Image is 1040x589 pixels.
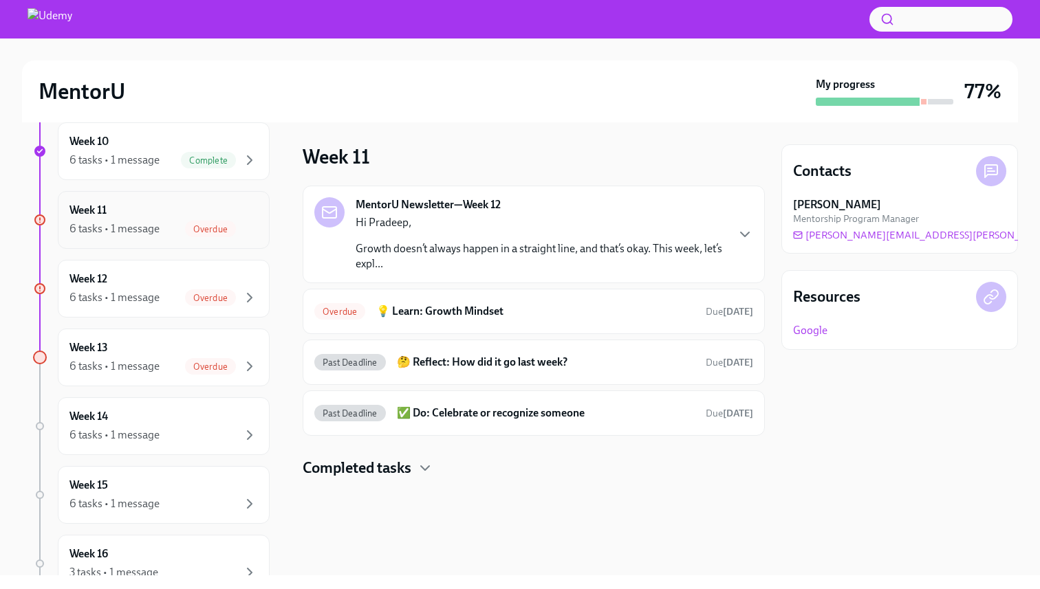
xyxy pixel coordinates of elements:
[303,458,765,478] div: Completed tasks
[69,359,160,374] div: 6 tasks • 1 message
[69,203,107,218] h6: Week 11
[356,241,726,271] p: Growth doesn’t always happen in a straight line, and that’s okay. This week, let’s expl...
[33,397,270,455] a: Week 146 tasks • 1 message
[69,290,160,305] div: 6 tasks • 1 message
[69,153,160,168] div: 6 tasks • 1 message
[793,212,919,225] span: Mentorship Program Manager
[706,357,753,368] span: Due
[69,221,160,236] div: 6 tasks • 1 message
[181,155,236,166] span: Complete
[69,427,160,443] div: 6 tasks • 1 message
[69,409,108,424] h6: Week 14
[314,307,365,317] span: Overdue
[33,329,270,386] a: Week 136 tasks • 1 messageOverdue
[706,305,753,318] span: August 23rd, 2025 09:30
[397,355,695,370] h6: 🤔 Reflect: How did it go last week?
[33,191,270,249] a: Week 116 tasks • 1 messageOverdue
[303,458,411,478] h4: Completed tasks
[793,287,860,307] h4: Resources
[69,271,107,287] h6: Week 12
[69,134,109,149] h6: Week 10
[706,408,753,419] span: Due
[69,496,160,511] div: 6 tasks • 1 message
[314,357,386,368] span: Past Deadline
[356,197,501,212] strong: MentorU Newsletter—Week 12
[356,215,726,230] p: Hi Pradeep,
[723,357,753,368] strong: [DATE]
[69,340,108,355] h6: Week 13
[706,306,753,318] span: Due
[314,408,386,419] span: Past Deadline
[33,260,270,318] a: Week 126 tasks • 1 messageOverdue
[793,161,852,181] h4: Contacts
[33,466,270,524] a: Week 156 tasks • 1 message
[185,362,236,372] span: Overdue
[39,78,125,105] h2: MentorU
[793,197,881,212] strong: [PERSON_NAME]
[723,408,753,419] strong: [DATE]
[816,77,875,92] strong: My progress
[706,407,753,420] span: August 23rd, 2025 09:30
[314,402,753,424] a: Past Deadline✅ Do: Celebrate or recognize someoneDue[DATE]
[723,306,753,318] strong: [DATE]
[397,405,695,421] h6: ✅ Do: Celebrate or recognize someone
[33,122,270,180] a: Week 106 tasks • 1 messageComplete
[69,546,108,562] h6: Week 16
[303,144,370,169] h3: Week 11
[69,478,108,493] h6: Week 15
[376,304,695,319] h6: 💡 Learn: Growth Mindset
[185,224,236,234] span: Overdue
[28,8,72,30] img: Udemy
[964,79,1001,104] h3: 77%
[314,351,753,373] a: Past Deadline🤔 Reflect: How did it go last week?Due[DATE]
[793,323,827,338] a: Google
[314,300,753,322] a: Overdue💡 Learn: Growth MindsetDue[DATE]
[185,293,236,303] span: Overdue
[706,356,753,369] span: August 23rd, 2025 09:30
[69,565,158,580] div: 3 tasks • 1 message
